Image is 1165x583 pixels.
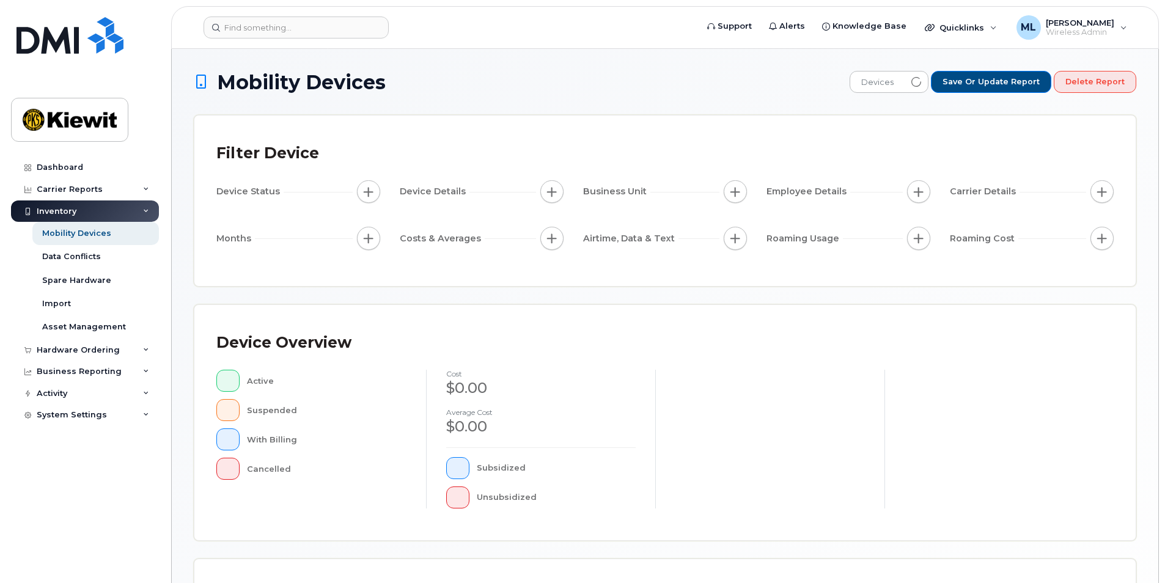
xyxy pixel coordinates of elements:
span: Devices [850,71,905,94]
div: Suspended [247,399,407,421]
span: Costs & Averages [400,232,485,245]
button: Save or Update Report [931,71,1051,93]
span: Device Details [400,185,469,198]
span: Carrier Details [950,185,1020,198]
div: Cancelled [247,458,407,480]
div: Unsubsidized [477,486,636,508]
span: Delete Report [1065,76,1125,87]
span: Roaming Usage [766,232,843,245]
div: $0.00 [446,416,636,437]
div: Subsidized [477,457,636,479]
button: Delete Report [1054,71,1136,93]
div: Filter Device [216,137,319,169]
h4: cost [446,370,636,378]
span: Employee Details [766,185,850,198]
span: Mobility Devices [217,71,386,93]
div: Active [247,370,407,392]
span: Roaming Cost [950,232,1018,245]
span: Airtime, Data & Text [583,232,678,245]
div: Device Overview [216,327,351,359]
div: With Billing [247,428,407,450]
span: Save or Update Report [943,76,1040,87]
div: $0.00 [446,378,636,398]
span: Business Unit [583,185,650,198]
h4: Average cost [446,408,636,416]
span: Device Status [216,185,284,198]
span: Months [216,232,255,245]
